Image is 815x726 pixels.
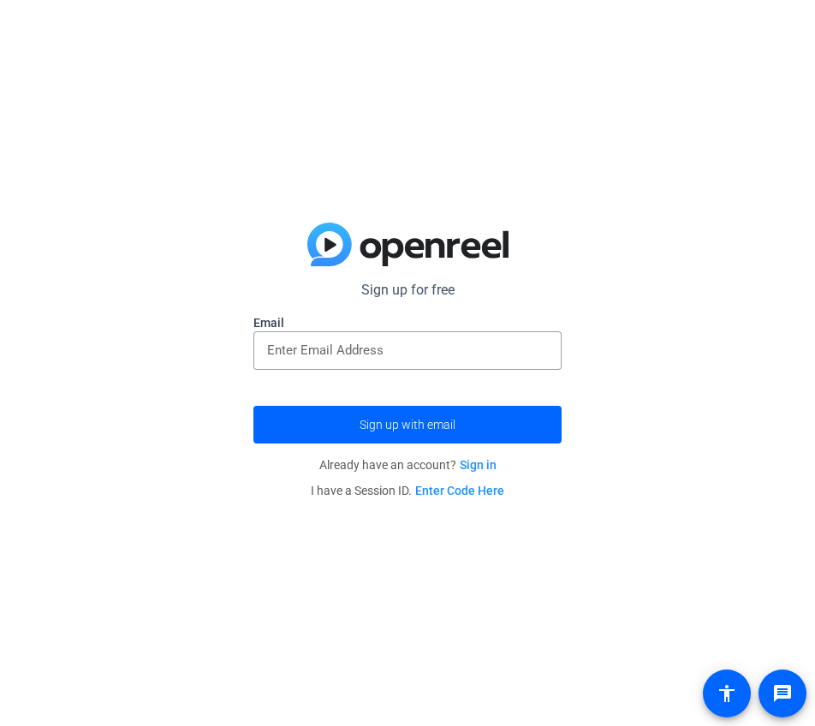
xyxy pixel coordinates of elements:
span: Already have an account? [319,458,497,472]
button: Sign up with email [253,406,562,443]
p: Sign up for free [253,280,562,301]
span: I have a Session ID. [311,484,504,497]
label: Email [253,314,562,331]
mat-icon: accessibility [717,683,737,704]
a: Sign in [460,458,497,472]
input: Enter Email Address [267,340,548,360]
img: blue-gradient.svg [307,223,509,267]
a: Enter Code Here [415,484,504,497]
mat-icon: message [772,683,793,704]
